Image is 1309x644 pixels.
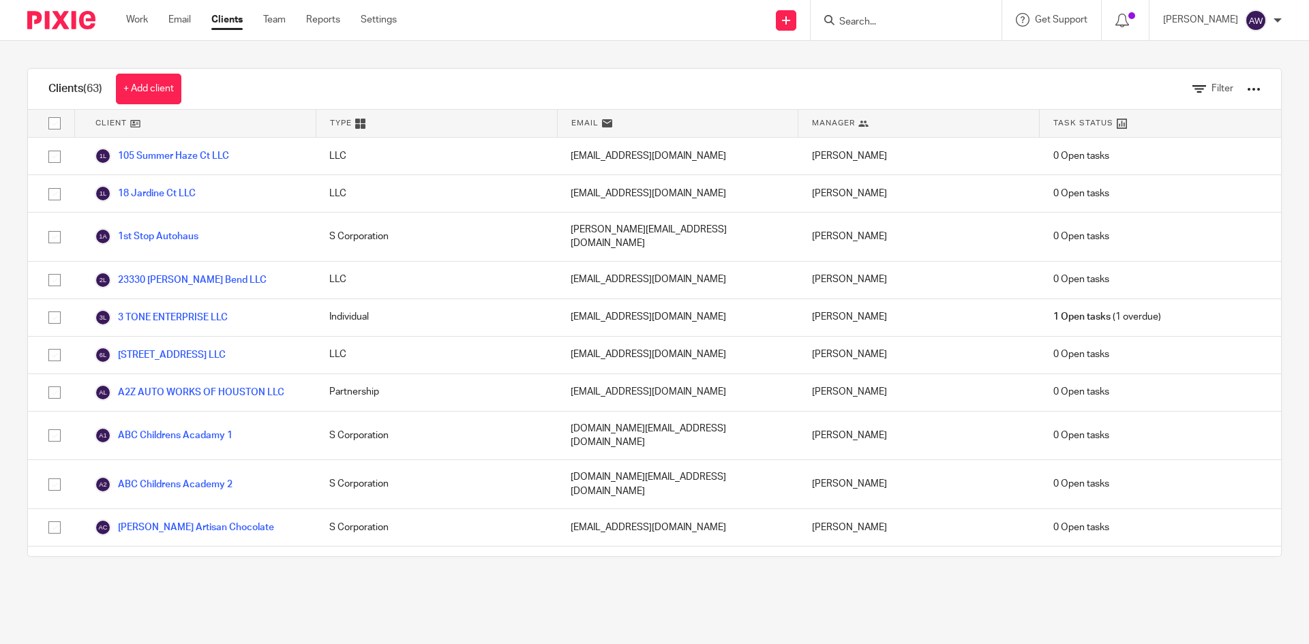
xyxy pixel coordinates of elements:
img: svg%3E [95,427,111,444]
a: Settings [361,13,397,27]
span: 0 Open tasks [1053,149,1109,163]
span: Type [330,117,352,129]
p: [PERSON_NAME] [1163,13,1238,27]
div: [PERSON_NAME] [798,213,1040,261]
span: Task Status [1053,117,1113,129]
a: [STREET_ADDRESS] LLC [95,347,226,363]
div: [DOMAIN_NAME][EMAIL_ADDRESS][DOMAIN_NAME] [557,460,798,508]
div: [PERSON_NAME] [PERSON_NAME] [798,547,1040,583]
span: 0 Open tasks [1053,521,1109,534]
a: 18 Jardine Ct LLC [95,185,196,202]
img: svg%3E [95,185,111,202]
div: [PERSON_NAME] [798,374,1040,411]
span: 0 Open tasks [1053,477,1109,491]
img: svg%3E [95,272,111,288]
span: 0 Open tasks [1053,385,1109,399]
a: 105 Summer Haze Ct LLC [95,148,229,164]
div: [DOMAIN_NAME][EMAIL_ADDRESS][DOMAIN_NAME] [557,412,798,460]
div: LLC [316,337,557,373]
a: A2Z AUTO WORKS OF HOUSTON LLC [95,384,284,401]
div: [PERSON_NAME] [798,337,1040,373]
img: svg%3E [1245,10,1267,31]
div: [PERSON_NAME] [798,299,1040,336]
a: Reports [306,13,340,27]
div: S Corporation [316,509,557,546]
a: Clients [211,13,243,27]
div: LLC [316,175,557,212]
div: Partnership [316,374,557,411]
div: [EMAIL_ADDRESS][DOMAIN_NAME] [557,138,798,174]
a: 3 TONE ENTERPRISE LLC [95,309,228,326]
img: svg%3E [95,148,111,164]
div: LLC [316,138,557,174]
div: [EMAIL_ADDRESS][DOMAIN_NAME] [557,509,798,546]
img: svg%3E [95,347,111,363]
a: Work [126,13,148,27]
input: Search [838,16,961,29]
a: 23330 [PERSON_NAME] Bend LLC [95,272,267,288]
div: LLC [316,262,557,298]
a: Team [263,13,286,27]
span: 0 Open tasks [1053,429,1109,442]
div: [EMAIL_ADDRESS][DOMAIN_NAME] [557,547,798,583]
span: Client [95,117,127,129]
a: + Add client [116,74,181,104]
h1: Clients [48,82,102,96]
span: 0 Open tasks [1053,230,1109,243]
span: (1 overdue) [1053,310,1161,324]
span: Email [571,117,599,129]
div: [EMAIL_ADDRESS][DOMAIN_NAME] [557,262,798,298]
span: 1 Open tasks [1053,310,1111,324]
img: svg%3E [95,384,111,401]
a: Email [168,13,191,27]
div: S Corporation [316,213,557,261]
a: [PERSON_NAME] Artisan Chocolate [95,519,274,536]
span: 0 Open tasks [1053,187,1109,200]
span: Manager [812,117,855,129]
span: Get Support [1035,15,1087,25]
div: [EMAIL_ADDRESS][DOMAIN_NAME] [557,299,798,336]
a: ABC Childrens Academy 2 [95,476,232,493]
div: [EMAIL_ADDRESS][DOMAIN_NAME] [557,337,798,373]
img: svg%3E [95,309,111,326]
div: S Corporation [316,412,557,460]
a: ABC Childrens Acadamy 1 [95,427,232,444]
div: [PERSON_NAME] [798,138,1040,174]
div: [EMAIL_ADDRESS][DOMAIN_NAME] [557,374,798,411]
img: svg%3E [95,519,111,536]
span: 0 Open tasks [1053,348,1109,361]
div: [PERSON_NAME] [798,509,1040,546]
div: [PERSON_NAME][EMAIL_ADDRESS][DOMAIN_NAME] [557,213,798,261]
a: 1st Stop Autohaus [95,228,198,245]
div: [PERSON_NAME] [798,175,1040,212]
div: Individual [316,547,557,583]
img: svg%3E [95,476,111,493]
span: 0 Open tasks [1053,273,1109,286]
div: [EMAIL_ADDRESS][DOMAIN_NAME] [557,175,798,212]
img: Pixie [27,11,95,29]
div: Individual [316,299,557,336]
div: [PERSON_NAME] [798,460,1040,508]
div: [PERSON_NAME] [798,262,1040,298]
div: [PERSON_NAME] [798,412,1040,460]
input: Select all [42,110,67,136]
img: svg%3E [95,228,111,245]
span: Filter [1212,84,1233,93]
span: (63) [83,83,102,94]
div: S Corporation [316,460,557,508]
